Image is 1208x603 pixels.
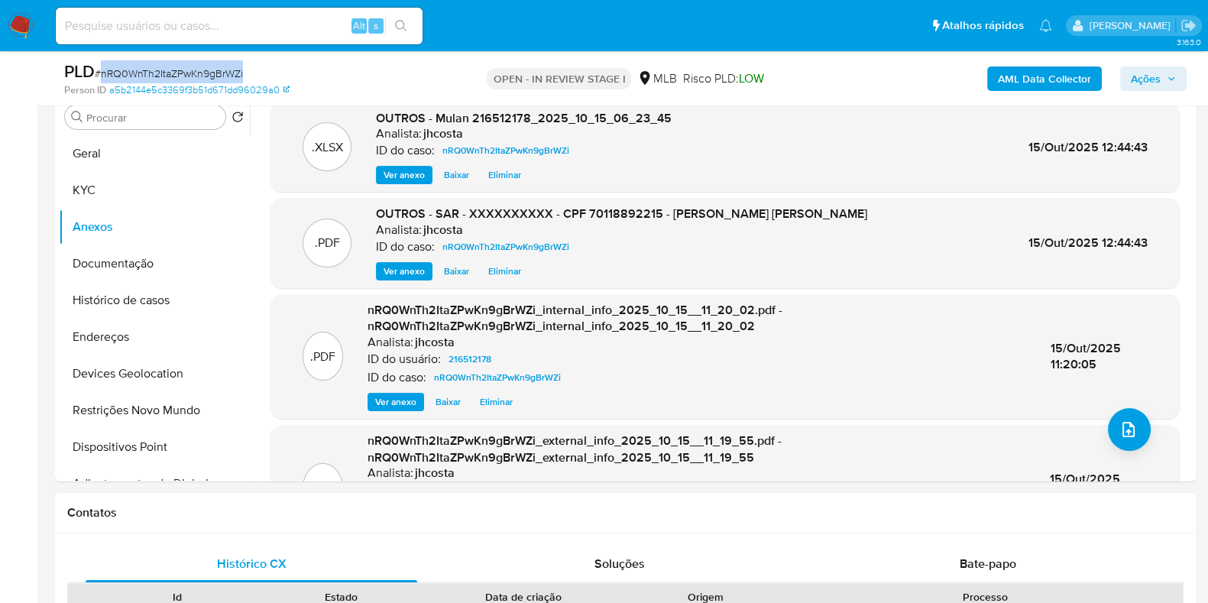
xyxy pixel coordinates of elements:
[738,70,763,87] span: LOW
[682,70,763,87] span: Risco PLD:
[376,143,435,158] p: ID do caso:
[481,262,529,280] button: Eliminar
[59,465,250,502] button: Adiantamentos de Dinheiro
[109,83,290,97] a: a5b2144e5c3369f3b51d671dd96029a0
[376,205,867,222] span: OUTROS - SAR - XXXXXXXXXX - CPF 70118892215 - [PERSON_NAME] [PERSON_NAME]
[368,301,782,336] span: nRQ0WnTh2ItaZPwKn9gBrWZi_internal_info_2025_10_15__11_20_02.pdf - nRQ0WnTh2ItaZPwKn9gBrWZi_intern...
[436,166,477,184] button: Baixar
[312,139,343,156] p: .XLSX
[86,111,219,125] input: Procurar
[59,429,250,465] button: Dispositivos Point
[368,432,782,466] span: nRQ0WnTh2ItaZPwKn9gBrWZi_external_info_2025_10_15__11_19_55.pdf - nRQ0WnTh2ItaZPwKn9gBrWZi_extern...
[442,481,497,499] a: 216512178
[384,167,425,183] span: Ver anexo
[56,16,423,36] input: Pesquise usuários ou casos...
[59,135,250,172] button: Geral
[59,209,250,245] button: Anexos
[376,239,435,254] p: ID do caso:
[310,479,335,496] p: .PDF
[59,392,250,429] button: Restrições Novo Mundo
[376,262,432,280] button: Ver anexo
[375,394,416,410] span: Ver anexo
[960,555,1016,572] span: Bate-papo
[1180,18,1197,34] a: Sair
[415,465,455,481] h6: jhcosta
[423,126,463,141] h6: jhcosta
[310,349,335,365] p: .PDF
[1028,234,1148,251] span: 15/Out/2025 12:44:43
[59,172,250,209] button: KYC
[1050,339,1120,374] span: 15/Out/2025 11:20:05
[384,264,425,279] span: Ver anexo
[376,109,672,127] span: OUTROS - Mulan 216512178_2025_10_15_06_23_45
[95,66,243,81] span: # nRQ0WnTh2ItaZPwKn9gBrWZi
[368,370,426,385] p: ID do caso:
[481,166,529,184] button: Eliminar
[442,141,569,160] span: nRQ0WnTh2ItaZPwKn9gBrWZi
[71,111,83,123] button: Procurar
[1131,66,1161,91] span: Ações
[444,264,469,279] span: Baixar
[487,68,631,89] p: OPEN - IN REVIEW STAGE I
[434,368,561,387] span: nRQ0WnTh2ItaZPwKn9gBrWZi
[436,262,477,280] button: Baixar
[442,350,497,368] a: 216512178
[1120,66,1187,91] button: Ações
[998,66,1091,91] b: AML Data Collector
[472,393,520,411] button: Eliminar
[59,245,250,282] button: Documentação
[436,141,575,160] a: nRQ0WnTh2ItaZPwKn9gBrWZi
[1050,470,1120,504] span: 15/Out/2025 11:20:02
[1028,138,1148,156] span: 15/Out/2025 12:44:43
[637,70,676,87] div: MLB
[374,18,378,33] span: s
[376,222,422,238] p: Analista:
[353,18,365,33] span: Alt
[368,465,413,481] p: Analista:
[368,352,441,367] p: ID do usuário:
[423,222,463,238] h6: jhcosta
[442,238,569,256] span: nRQ0WnTh2ItaZPwKn9gBrWZi
[376,166,432,184] button: Ver anexo
[315,235,340,251] p: .PDF
[415,335,455,350] h6: jhcosta
[480,394,513,410] span: Eliminar
[368,335,413,350] p: Analista:
[449,481,491,499] span: 216512178
[488,264,521,279] span: Eliminar
[64,59,95,83] b: PLD
[594,555,645,572] span: Soluções
[488,167,521,183] span: Eliminar
[1089,18,1175,33] p: jhonata.costa@mercadolivre.com
[1176,36,1200,48] span: 3.163.0
[987,66,1102,91] button: AML Data Collector
[64,83,106,97] b: Person ID
[444,167,469,183] span: Baixar
[376,126,422,141] p: Analista:
[385,15,416,37] button: search-icon
[942,18,1024,34] span: Atalhos rápidos
[436,394,461,410] span: Baixar
[368,393,424,411] button: Ver anexo
[449,350,491,368] span: 216512178
[1039,19,1052,32] a: Notificações
[59,319,250,355] button: Endereços
[59,355,250,392] button: Devices Geolocation
[232,111,244,128] button: Retornar ao pedido padrão
[428,393,468,411] button: Baixar
[1108,408,1151,451] button: upload-file
[428,368,567,387] a: nRQ0WnTh2ItaZPwKn9gBrWZi
[67,505,1184,520] h1: Contatos
[436,238,575,256] a: nRQ0WnTh2ItaZPwKn9gBrWZi
[217,555,287,572] span: Histórico CX
[59,282,250,319] button: Histórico de casos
